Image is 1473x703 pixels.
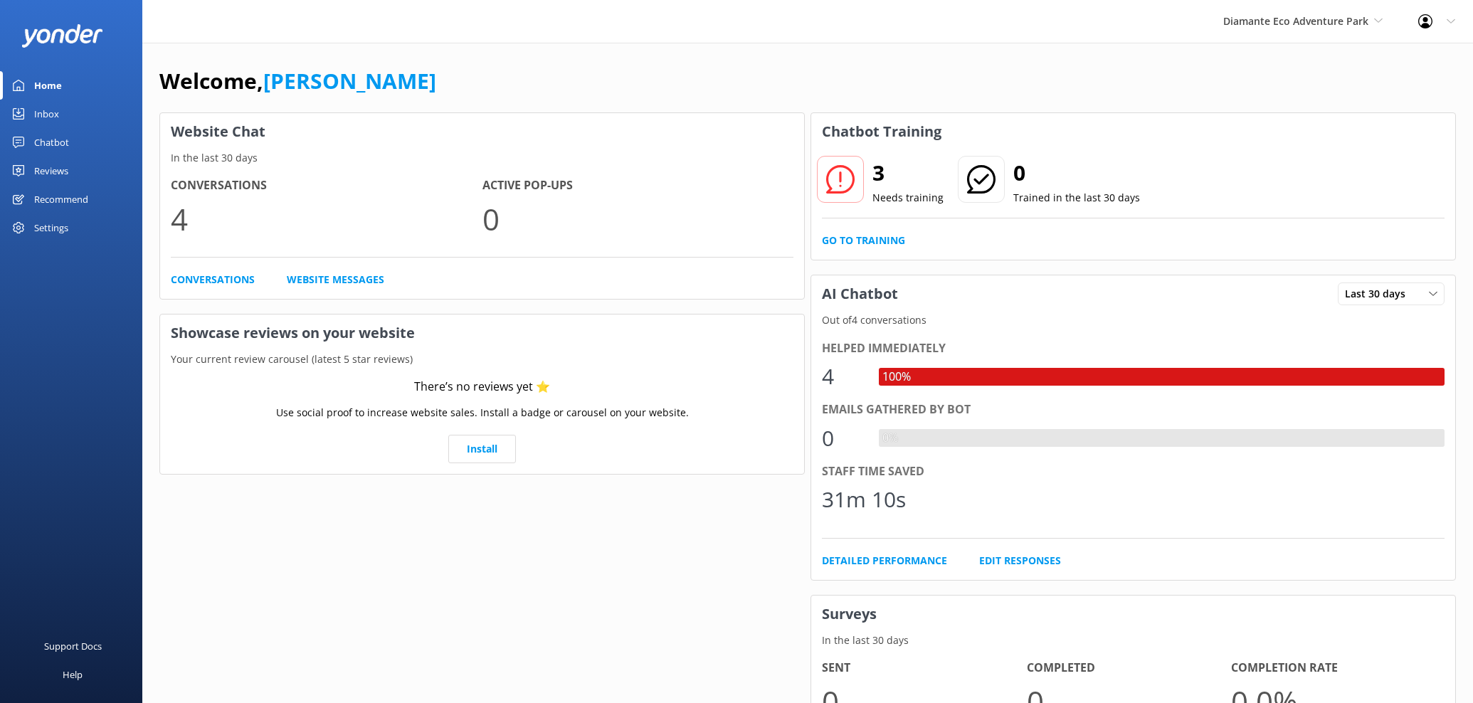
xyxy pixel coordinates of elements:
a: Conversations [171,272,255,287]
div: Chatbot [34,128,69,157]
p: In the last 30 days [160,150,804,166]
p: Needs training [872,190,944,206]
div: Reviews [34,157,68,185]
span: Diamante Eco Adventure Park [1223,14,1368,28]
p: Trained in the last 30 days [1013,190,1140,206]
h3: Website Chat [160,113,804,150]
span: Last 30 days [1345,286,1414,302]
p: Your current review carousel (latest 5 star reviews) [160,351,804,367]
h4: Active Pop-ups [482,176,794,195]
h4: Completed [1027,659,1232,677]
p: 4 [171,195,482,243]
div: Support Docs [44,632,102,660]
div: Settings [34,213,68,242]
h3: Chatbot Training [811,113,952,150]
div: 0 [822,421,865,455]
a: Detailed Performance [822,553,947,569]
div: There’s no reviews yet ⭐ [414,378,550,396]
div: Help [63,660,83,689]
a: [PERSON_NAME] [263,66,436,95]
p: 0 [482,195,794,243]
h4: Sent [822,659,1027,677]
h3: AI Chatbot [811,275,909,312]
a: Go to Training [822,233,905,248]
h4: Conversations [171,176,482,195]
h1: Welcome, [159,64,436,98]
div: Staff time saved [822,462,1445,481]
p: Use social proof to increase website sales. Install a badge or carousel on your website. [276,405,689,421]
a: Install [448,435,516,463]
div: Helped immediately [822,339,1445,358]
a: Website Messages [287,272,384,287]
div: Emails gathered by bot [822,401,1445,419]
div: Home [34,71,62,100]
p: Out of 4 conversations [811,312,1455,328]
p: In the last 30 days [811,633,1455,648]
img: yonder-white-logo.png [21,24,103,48]
div: 31m 10s [822,482,906,517]
div: 100% [879,368,914,386]
h2: 3 [872,156,944,190]
div: 0% [879,429,902,448]
div: Recommend [34,185,88,213]
div: 4 [822,359,865,393]
a: Edit Responses [979,553,1061,569]
h2: 0 [1013,156,1140,190]
h3: Surveys [811,596,1455,633]
h4: Completion Rate [1231,659,1436,677]
div: Inbox [34,100,59,128]
h3: Showcase reviews on your website [160,314,804,351]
